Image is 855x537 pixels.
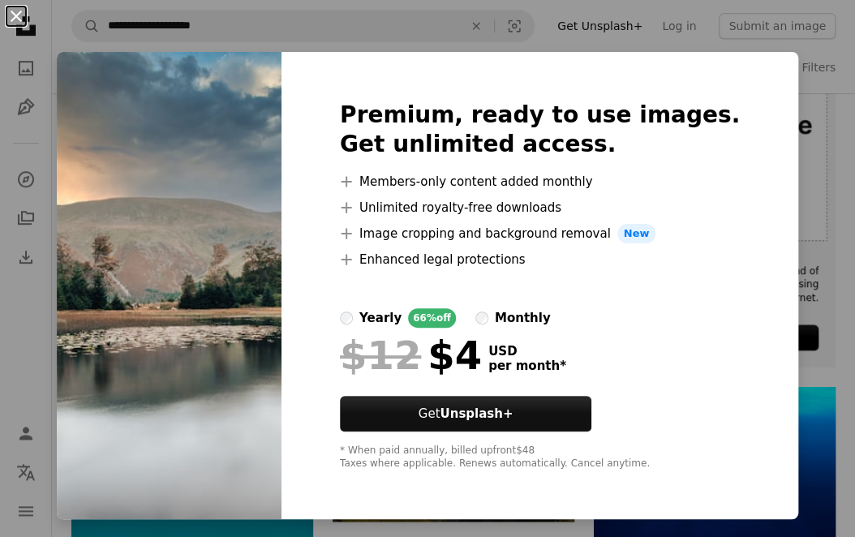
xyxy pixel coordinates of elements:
div: * When paid annually, billed upfront $48 Taxes where applicable. Renews automatically. Cancel any... [340,445,740,470]
div: monthly [495,308,551,328]
strong: Unsplash+ [440,406,513,421]
input: yearly66%off [340,311,353,324]
li: Enhanced legal protections [340,250,740,269]
span: New [617,224,656,243]
li: Image cropping and background removal [340,224,740,243]
div: $4 [340,334,482,376]
div: yearly [359,308,402,328]
span: per month * [488,359,566,373]
img: premium_photo-1673697239633-5f5b91092bd8 [57,52,281,519]
span: USD [488,344,566,359]
li: Unlimited royalty-free downloads [340,198,740,217]
li: Members-only content added monthly [340,172,740,191]
h2: Premium, ready to use images. Get unlimited access. [340,101,740,159]
button: GetUnsplash+ [340,396,591,432]
input: monthly [475,311,488,324]
span: $12 [340,334,421,376]
div: 66% off [408,308,456,328]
